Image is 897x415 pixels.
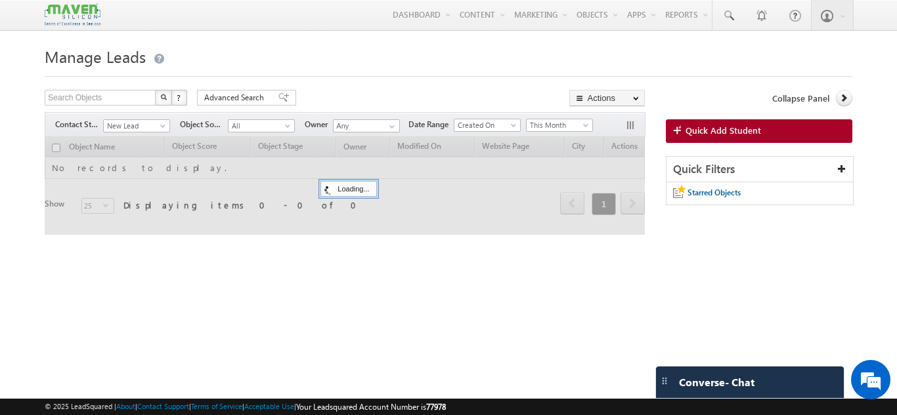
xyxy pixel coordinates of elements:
span: Starred Objects [688,188,741,197]
span: Converse - Chat [679,376,755,388]
span: Object Source [180,119,228,130]
a: Quick Add Student [666,119,852,143]
button: Actions [569,90,645,106]
span: Your Leadsquared Account Number is [296,402,446,412]
span: Owner [305,119,333,130]
img: carter-drag [659,376,670,386]
a: Acceptable Use [244,402,294,410]
a: This Month [526,119,593,132]
a: Terms of Service [191,402,242,410]
div: Quick Filters [667,157,853,182]
span: Quick Add Student [686,125,761,136]
img: Custom Logo [45,3,100,26]
img: Search [160,94,167,100]
span: 77978 [426,402,446,412]
a: Created On [454,119,521,132]
span: This Month [527,119,589,131]
input: Type to Search [333,119,400,132]
button: ? [171,90,187,106]
a: All [228,119,295,132]
span: Date Range [408,119,454,130]
span: Collapse Panel [772,92,829,104]
a: About [116,402,135,410]
span: All [229,120,291,132]
span: New Lead [104,120,166,132]
a: New Lead [103,119,170,132]
span: © 2025 LeadSquared | | | | | [45,401,446,413]
a: Show All Items [382,120,399,133]
span: Created On [454,119,517,131]
a: Contact Support [137,402,189,410]
span: Manage Leads [45,46,146,67]
span: Contact Stage [55,119,103,130]
div: Loading... [320,181,376,197]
